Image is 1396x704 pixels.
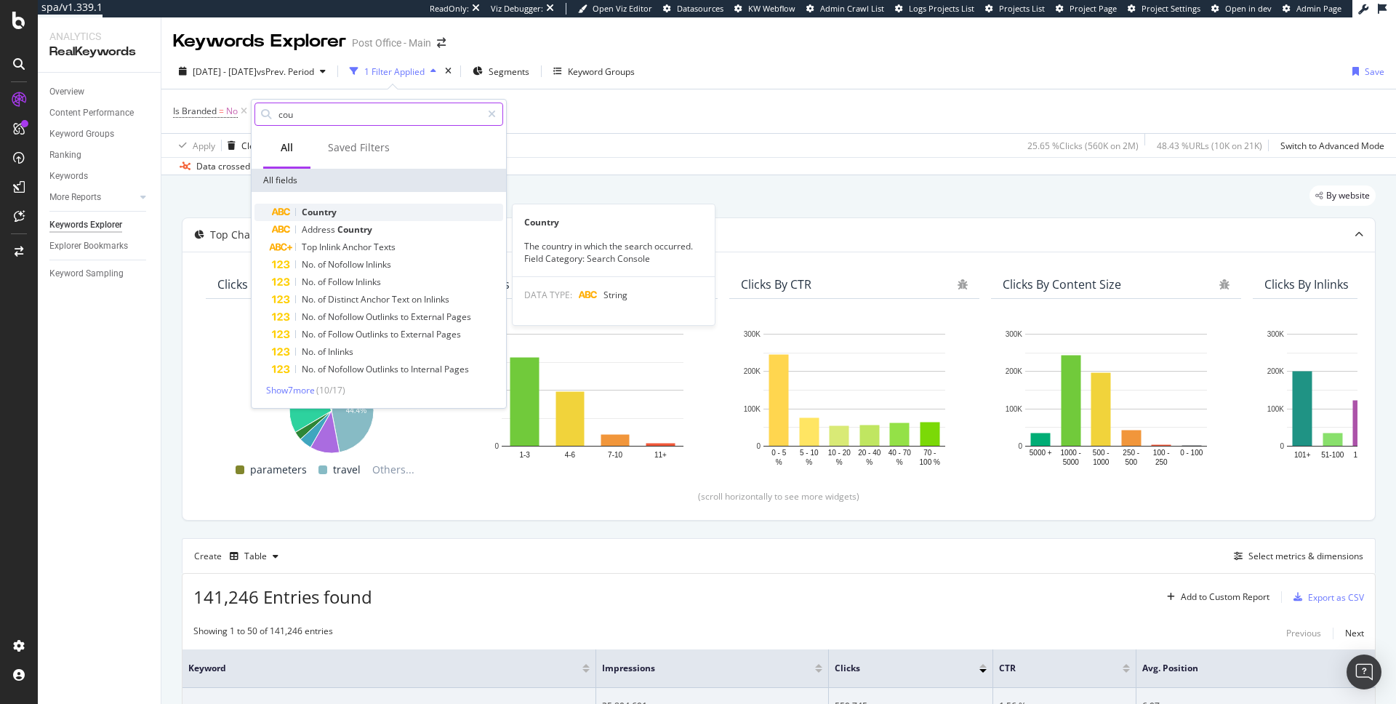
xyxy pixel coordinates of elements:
[193,140,215,152] div: Apply
[836,458,843,466] text: %
[49,127,151,142] a: Keyword Groups
[302,223,337,236] span: Address
[489,65,529,78] span: Segments
[1003,327,1229,468] svg: A chart.
[1225,3,1272,14] span: Open in dev
[444,363,469,375] span: Pages
[250,103,308,120] button: Add Filter
[217,277,358,292] div: Clicks By pagetype Level 1
[524,289,572,301] span: DATA TYPE:
[1345,625,1364,642] button: Next
[318,363,328,375] span: of
[281,140,293,155] div: All
[513,240,715,265] div: The country in which the search occurred. Field Category: Search Console
[888,449,912,457] text: 40 - 70
[49,105,151,121] a: Content Performance
[820,3,884,14] span: Admin Crawl List
[513,216,715,228] div: Country
[1061,449,1081,457] text: 1000 -
[519,451,530,459] text: 1-3
[193,65,257,78] span: [DATE] - [DATE]
[776,458,782,466] text: %
[337,223,372,236] span: Country
[217,361,444,455] svg: A chart.
[1365,65,1384,78] div: Save
[741,277,811,292] div: Clicks By CTR
[49,44,149,60] div: RealKeywords
[49,217,122,233] div: Keywords Explorer
[895,3,974,15] a: Logs Projects List
[193,585,372,609] span: 141,246 Entries found
[277,103,481,125] input: Search by field name
[392,293,412,305] span: Text
[302,345,318,358] span: No.
[1093,449,1110,457] text: 500 -
[806,458,812,466] text: %
[491,3,543,15] div: Viz Debugger:
[412,293,424,305] span: on
[734,3,795,15] a: KW Webflow
[1248,550,1363,562] div: Select metrics & dimensions
[49,148,151,163] a: Ranking
[1308,591,1364,604] div: Export as CSV
[565,451,576,459] text: 4-6
[1142,3,1200,14] span: Project Settings
[302,293,318,305] span: No.
[302,311,318,323] span: No.
[302,328,318,340] span: No.
[173,29,346,54] div: Keywords Explorer
[479,327,706,468] svg: A chart.
[411,363,444,375] span: Internal
[318,258,328,271] span: of
[401,328,436,340] span: External
[222,134,263,157] button: Clear
[1296,3,1341,14] span: Admin Page
[173,105,217,117] span: Is Branded
[328,140,390,155] div: Saved Filters
[49,84,151,100] a: Overview
[467,60,535,83] button: Segments
[748,3,795,14] span: KW Webflow
[1280,442,1284,450] text: 0
[302,241,319,253] span: Top
[366,311,401,323] span: Outlinks
[366,258,391,271] span: Inlinks
[318,311,328,323] span: of
[1288,585,1364,609] button: Export as CSV
[49,127,114,142] div: Keyword Groups
[1275,134,1384,157] button: Switch to Advanced Mode
[226,101,238,121] span: No
[828,449,851,457] text: 10 - 20
[356,328,390,340] span: Outlinks
[328,276,356,288] span: Follow
[390,328,401,340] span: to
[1027,140,1139,152] div: 25.65 % Clicks ( 560K on 2M )
[771,449,786,457] text: 0 - 5
[806,3,884,15] a: Admin Crawl List
[985,3,1045,15] a: Projects List
[999,3,1045,14] span: Projects List
[49,239,128,254] div: Explorer Bookmarks
[49,169,88,184] div: Keywords
[49,190,136,205] a: More Reports
[744,330,761,338] text: 300K
[364,65,425,78] div: 1 Filter Applied
[401,363,411,375] span: to
[958,279,968,289] div: bug
[677,3,723,14] span: Datasources
[328,293,361,305] span: Distinct
[352,36,431,50] div: Post Office - Main
[49,239,151,254] a: Explorer Bookmarks
[1264,277,1349,292] div: Clicks By Inlinks
[800,449,819,457] text: 5 - 10
[578,3,652,15] a: Open Viz Editor
[333,461,361,479] span: travel
[494,442,499,450] text: 0
[999,662,1101,675] span: CTR
[401,311,411,323] span: to
[49,266,151,281] a: Keyword Sampling
[328,311,366,323] span: Nofollow
[49,29,149,44] div: Analytics
[835,662,958,675] span: Clicks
